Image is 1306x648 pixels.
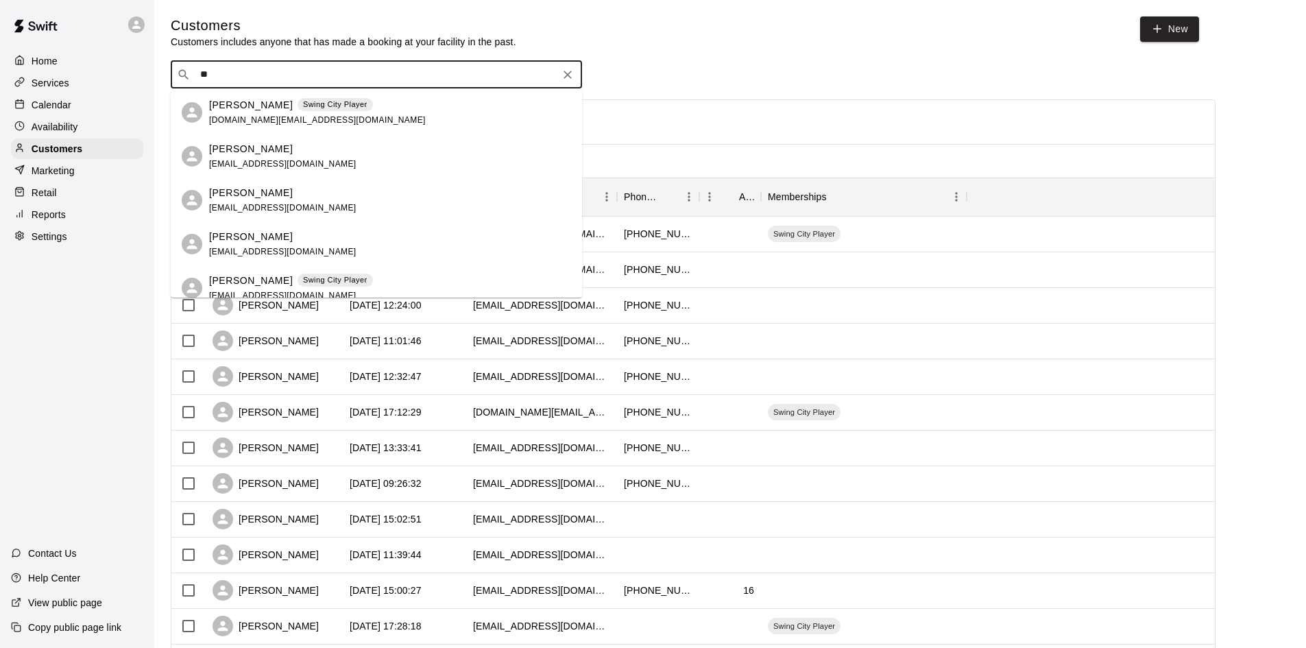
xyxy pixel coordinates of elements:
div: [PERSON_NAME] [213,616,319,636]
div: atmosjordan@gmail.com [473,548,610,562]
div: Age [699,178,761,216]
p: Swing City Player [303,274,367,286]
div: Swing City Player [768,618,841,634]
button: Menu [946,187,967,207]
div: 2025-08-18 13:33:41 [350,441,422,455]
div: Memberships [768,178,827,216]
div: Memberships [761,178,967,216]
a: Marketing [11,160,143,181]
p: Marketing [32,164,75,178]
div: randy98zr600efi1@icloud.com [473,477,610,490]
div: cusecuse2020@gmail.com [473,370,610,383]
div: Age [739,178,754,216]
p: Retail [32,186,57,200]
button: Sort [660,187,679,206]
div: [PERSON_NAME] [213,437,319,458]
a: Reports [11,204,143,225]
div: nckbc441@gmail.com [473,512,610,526]
div: 2025-08-15 09:26:32 [350,477,422,490]
div: [PERSON_NAME] [213,366,319,387]
div: [PERSON_NAME] [213,295,319,315]
div: Availability [11,117,143,137]
div: +12627584876 [624,370,692,383]
div: 2025-09-07 11:01:46 [350,334,422,348]
div: 16 [743,584,754,597]
a: Customers [11,139,143,159]
div: 2025-08-11 15:00:27 [350,584,422,597]
div: Email [466,178,617,216]
div: +12629498992 [624,477,692,490]
p: [PERSON_NAME] [209,186,293,200]
div: kalebgloeckler274@gmail.com [473,584,610,597]
p: Home [32,54,58,68]
span: [EMAIL_ADDRESS][DOMAIN_NAME] [209,291,356,300]
div: 2025-08-12 11:39:44 [350,548,422,562]
div: [PERSON_NAME] [213,509,319,529]
div: theresa44@uwalumni.com [473,298,610,312]
div: jcullen1524@gmail.com [473,441,610,455]
span: Swing City Player [768,621,841,632]
div: [PERSON_NAME] [213,402,319,422]
p: Swing City Player [303,99,367,110]
p: Reports [32,208,66,221]
p: Contact Us [28,547,77,560]
div: Randy Kirkpatrick [182,146,202,167]
div: +12623314965 [624,227,692,241]
div: Phone Number [624,178,660,216]
a: Settings [11,226,143,247]
div: bbeckman.work@gmail.com [473,405,610,419]
div: 2025-08-13 15:02:51 [350,512,422,526]
div: 2025-08-06 17:28:18 [350,619,422,633]
span: [EMAIL_ADDRESS][DOMAIN_NAME] [209,247,356,256]
div: [PERSON_NAME] [213,331,319,351]
p: Availability [32,120,78,134]
a: Home [11,51,143,71]
div: [PERSON_NAME] [213,580,319,601]
p: Customers includes anyone that has made a booking at your facility in the past. [171,35,516,49]
p: [PERSON_NAME] [209,98,293,112]
div: ash_wagner5@yahoo.com [473,334,610,348]
div: [PERSON_NAME] [213,544,319,565]
p: Services [32,76,69,90]
button: Menu [679,187,699,207]
div: Swing City Player [768,226,841,242]
p: [PERSON_NAME] [209,142,293,156]
div: 2025-08-26 12:32:47 [350,370,422,383]
button: Sort [720,187,739,206]
div: [PERSON_NAME] [213,473,319,494]
p: View public page [28,596,102,610]
div: 2025-08-19 17:12:29 [350,405,422,419]
div: Search customers by name or email [171,61,582,88]
div: +12622105452 [624,263,692,276]
span: [EMAIL_ADDRESS][DOMAIN_NAME] [209,203,356,213]
p: [PERSON_NAME] [209,230,293,244]
div: Bradley Beckman [182,102,202,123]
button: Menu [596,187,617,207]
div: +12406888882 [624,405,692,419]
button: Sort [827,187,846,206]
a: New [1140,16,1199,42]
a: Calendar [11,95,143,115]
div: kimberlymarlow80@icoud.com [473,619,610,633]
a: Services [11,73,143,93]
button: Menu [699,187,720,207]
a: Retail [11,182,143,203]
h5: Customers [171,16,516,35]
div: +12622258938 [624,584,692,597]
div: Brandon Littel [182,234,202,254]
span: [EMAIL_ADDRESS][DOMAIN_NAME] [209,159,356,169]
div: +18153477579 [624,334,692,348]
div: 2025-09-07 12:24:00 [350,298,422,312]
p: Customers [32,142,82,156]
p: Help Center [28,571,80,585]
span: Swing City Player [768,228,841,239]
p: Settings [32,230,67,243]
div: Michael Haisler [182,278,202,298]
div: Swing City Player [768,404,841,420]
div: Phone Number [617,178,699,216]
